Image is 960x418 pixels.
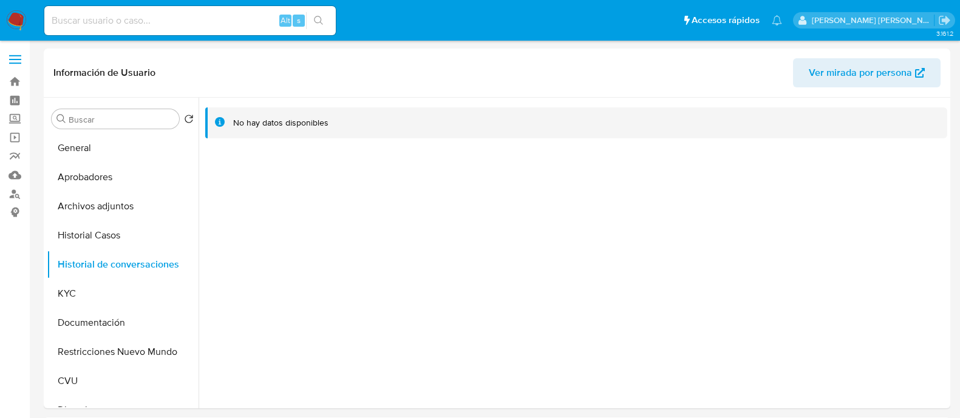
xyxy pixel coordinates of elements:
button: Historial de conversaciones [47,250,199,279]
button: KYC [47,279,199,308]
span: s [297,15,301,26]
button: Ver mirada por persona [793,58,941,87]
span: Ver mirada por persona [809,58,912,87]
h1: Información de Usuario [53,67,155,79]
button: Aprobadores [47,163,199,192]
button: Restricciones Nuevo Mundo [47,337,199,366]
a: Notificaciones [772,15,782,25]
button: Buscar [56,114,66,124]
button: Documentación [47,308,199,337]
a: Salir [938,14,951,27]
span: Accesos rápidos [692,14,760,27]
input: Buscar [69,114,174,125]
button: search-icon [306,12,331,29]
span: Alt [281,15,290,26]
button: CVU [47,366,199,396]
button: Volver al orden por defecto [184,114,194,127]
button: Archivos adjuntos [47,192,199,221]
input: Buscar usuario o caso... [44,13,336,29]
button: General [47,133,199,163]
button: Historial Casos [47,221,199,250]
p: roxana.vasquez@mercadolibre.com [812,15,934,26]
